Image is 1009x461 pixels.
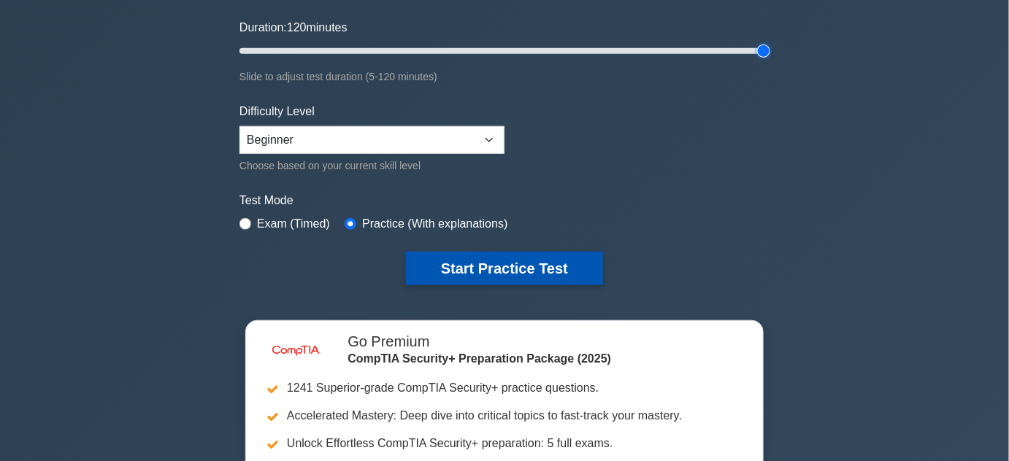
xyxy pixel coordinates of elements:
[406,252,603,285] button: Start Practice Test
[239,192,770,209] label: Test Mode
[287,21,307,34] span: 120
[257,215,330,233] label: Exam (Timed)
[239,103,315,120] label: Difficulty Level
[239,157,504,174] div: Choose based on your current skill level
[362,215,507,233] label: Practice (With explanations)
[239,19,348,36] label: Duration: minutes
[239,68,770,85] div: Slide to adjust test duration (5-120 minutes)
